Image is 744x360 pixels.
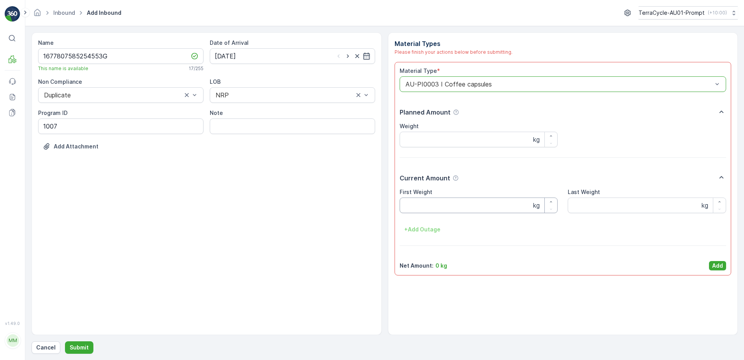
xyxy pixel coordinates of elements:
[44,192,55,199] span: 0 kg
[533,135,540,144] p: kg
[395,48,732,56] div: Please finish your actions below before submitting.
[400,189,432,195] label: First Weight
[54,143,98,150] p: Add Attachment
[38,65,88,72] span: This name is available
[712,262,723,270] p: Add
[7,179,43,186] span: Net Amount :
[38,78,82,85] label: Non Compliance
[48,166,136,173] span: AU-PI0002 I Aluminium flexibles
[32,341,60,354] button: Cancel
[210,39,249,46] label: Date of Arrival
[702,201,708,210] p: kg
[533,201,540,210] p: kg
[7,128,26,134] span: Name :
[395,39,732,48] p: Material Types
[38,39,54,46] label: Name
[400,67,437,74] label: Material Type
[400,223,445,236] button: +Add Outage
[26,128,166,134] span: 01993126509999989136LJ8503295601000650308D
[5,6,20,22] img: logo
[287,7,456,16] p: 01993126509999989136LJ8503295601000650308D
[7,141,41,147] span: Arrive Date :
[639,9,705,17] p: TerraCycle-AU01-Prompt
[435,262,447,270] p: 0 kg
[639,6,738,19] button: TerraCycle-AU01-Prompt(+10:00)
[7,192,44,199] span: Last Weight :
[5,321,20,326] span: v 1.49.0
[7,334,19,347] div: MM
[404,226,440,233] p: + Add Outage
[85,9,123,17] span: Add Inbound
[38,140,103,153] button: Upload File
[400,262,433,270] p: Net Amount :
[7,166,48,173] span: Material Type :
[210,78,221,85] label: LOB
[453,109,459,115] div: Help Tooltip Icon
[38,109,68,116] label: Program ID
[5,327,20,354] button: MM
[210,109,223,116] label: Note
[453,175,459,181] div: Help Tooltip Icon
[36,344,56,351] p: Cancel
[210,48,375,64] input: dd/mm/yyyy
[400,123,419,129] label: Weight
[70,344,89,351] p: Submit
[189,65,204,72] p: 17 / 255
[44,154,63,160] span: 7.32 kg
[43,179,63,186] span: 7.32 kg
[7,154,44,160] span: First Weight :
[708,10,727,16] p: ( +10:00 )
[33,11,42,18] a: Homepage
[709,261,726,270] button: Add
[568,189,600,195] label: Last Weight
[41,141,60,147] span: [DATE]
[53,9,75,16] a: Inbound
[65,341,93,354] button: Submit
[400,108,451,117] p: Planned Amount
[400,173,450,183] p: Current Amount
